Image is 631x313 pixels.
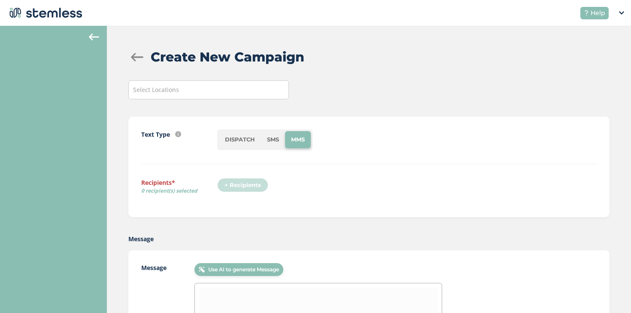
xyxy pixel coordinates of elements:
[285,131,311,148] li: MMS
[7,4,82,21] img: logo-dark-0685b13c.svg
[175,131,181,137] img: icon-info-236977d2.svg
[261,131,285,148] li: SMS
[141,187,217,195] span: 0 recipient(s) selected
[194,263,283,276] button: Use AI to generate Message
[128,234,154,243] label: Message
[89,34,99,40] img: icon-arrow-back-accent-c549486e.svg
[141,178,217,198] label: Recipients*
[208,266,279,273] span: Use AI to generate Message
[591,9,605,18] span: Help
[141,130,170,139] label: Text Type
[588,272,631,313] iframe: Chat Widget
[133,86,179,94] span: Select Locations
[584,10,589,15] img: icon-help-white-03924b79.svg
[219,131,261,148] li: DISPATCH
[151,47,304,67] h2: Create New Campaign
[619,11,624,15] img: icon_down-arrow-small-66adaf34.svg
